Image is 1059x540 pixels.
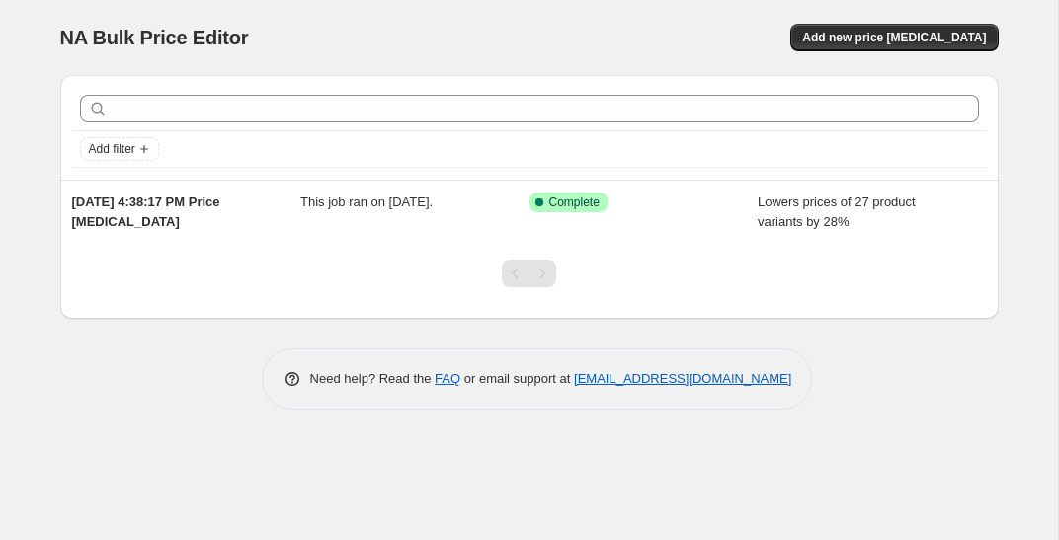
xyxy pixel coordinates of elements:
span: This job ran on [DATE]. [300,194,433,209]
button: Add new price [MEDICAL_DATA] [790,24,998,51]
button: Add filter [80,137,159,161]
span: NA Bulk Price Editor [60,27,249,48]
span: Add new price [MEDICAL_DATA] [802,30,986,45]
span: Complete [549,194,600,210]
span: or email support at [460,371,574,386]
a: [EMAIL_ADDRESS][DOMAIN_NAME] [574,371,791,386]
span: [DATE] 4:38:17 PM Price [MEDICAL_DATA] [72,194,220,229]
span: Lowers prices of 27 product variants by 28% [758,194,916,229]
nav: Pagination [502,260,556,287]
span: Need help? Read the [310,371,436,386]
span: Add filter [89,141,135,157]
a: FAQ [435,371,460,386]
